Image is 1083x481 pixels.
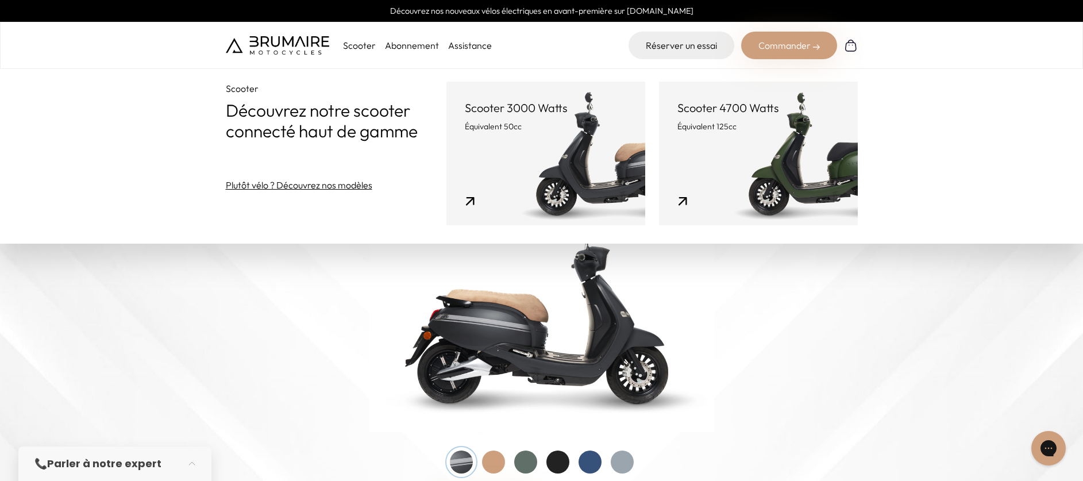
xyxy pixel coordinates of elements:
p: Scooter 4700 Watts [677,100,839,116]
p: Équivalent 125cc [677,121,839,132]
div: Commander [741,32,837,59]
a: Abonnement [385,40,439,51]
p: Scooter [226,82,446,95]
a: Plutôt vélo ? Découvrez nos modèles [226,178,372,192]
p: Scooter [343,39,376,52]
a: Réserver un essai [629,32,734,59]
p: Scooter 3000 Watts [465,100,627,116]
img: Brumaire Motocycles [226,36,329,55]
p: Découvrez notre scooter connecté haut de gamme [226,100,446,141]
iframe: Gorgias live chat messenger [1026,427,1072,470]
a: Scooter 3000 Watts Équivalent 50cc [446,82,645,225]
img: right-arrow-2.png [813,44,820,51]
a: Scooter 4700 Watts Équivalent 125cc [659,82,858,225]
p: Équivalent 50cc [465,121,627,132]
img: Panier [844,39,858,52]
a: Assistance [448,40,492,51]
